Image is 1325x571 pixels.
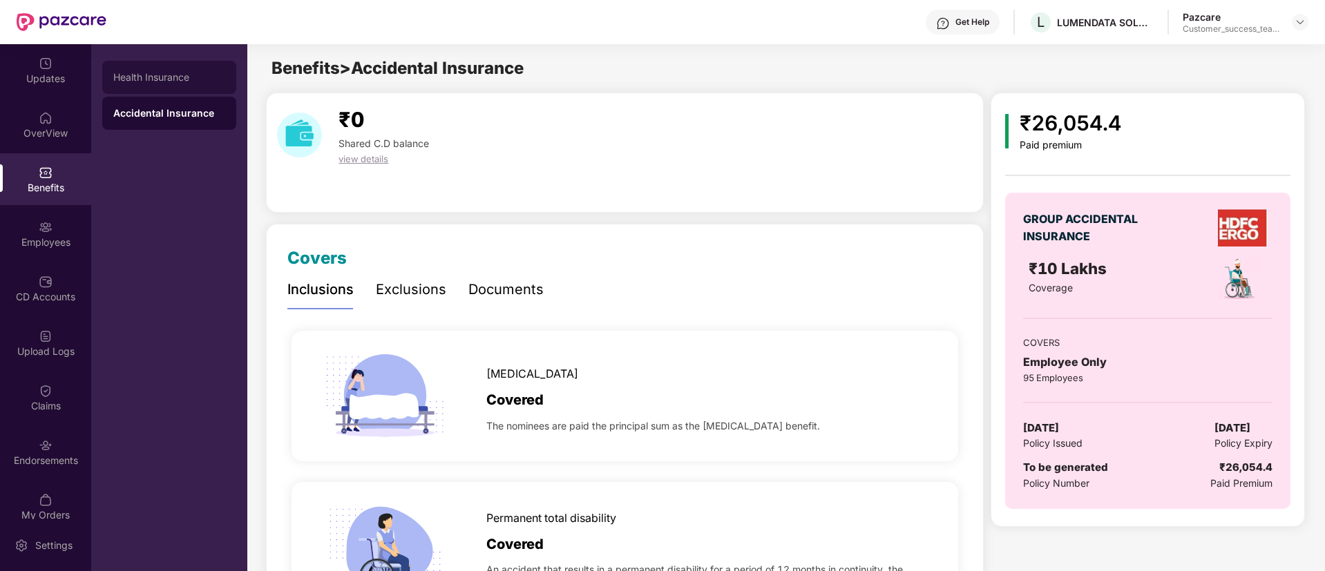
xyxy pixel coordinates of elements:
[936,17,950,30] img: svg+xml;base64,PHN2ZyBpZD0iSGVscC0zMngzMiIgeG1sbnM9Imh0dHA6Ly93d3cudzMub3JnLzIwMDAvc3ZnIiB3aWR0aD...
[339,107,364,132] span: ₹0
[1219,459,1272,476] div: ₹26,054.4
[1214,436,1272,451] span: Policy Expiry
[1020,139,1121,151] div: Paid premium
[113,106,225,120] div: Accidental Insurance
[1214,420,1250,436] span: [DATE]
[376,279,446,300] div: Exclusions
[1037,14,1045,30] span: L
[486,365,578,383] span: [MEDICAL_DATA]
[1217,256,1261,301] img: policyIcon
[486,534,544,555] span: Covered
[1023,211,1144,245] div: GROUP ACCIDENTAL INSURANCE
[486,510,616,527] span: Permanent total disability
[1057,16,1154,29] div: LUMENDATA SOLUTIONS INDIA PRIVATE LIMITED
[1023,436,1083,451] span: Policy Issued
[1020,107,1121,139] div: ₹26,054.4
[31,539,77,552] div: Settings
[39,438,53,452] img: svg+xml;base64,PHN2ZyBpZD0iRW5kb3JzZW1lbnRzIiB4bWxucz0iaHR0cDovL3d3dy53My5vcmcvMjAwMC9zdmciIHdpZH...
[113,72,225,83] div: Health Insurance
[1023,336,1272,349] div: COVERS
[1023,420,1059,436] span: [DATE]
[15,539,28,552] img: svg+xml;base64,PHN2ZyBpZD0iU2V0dGluZy0yMHgyMCIgeG1sbnM9Imh0dHA6Ly93d3cudzMub3JnLzIwMDAvc3ZnIiB3aW...
[1023,354,1272,371] div: Employee Only
[271,58,524,78] span: Benefits > Accidental Insurance
[39,493,53,507] img: svg+xml;base64,PHN2ZyBpZD0iTXlfT3JkZXJzIiBkYXRhLW5hbWU9Ik15IE9yZGVycyIgeG1sbnM9Imh0dHA6Ly93d3cudz...
[1210,476,1272,491] span: Paid Premium
[468,279,544,300] div: Documents
[339,153,388,164] span: view details
[39,166,53,180] img: svg+xml;base64,PHN2ZyBpZD0iQmVuZWZpdHMiIHhtbG5zPSJodHRwOi8vd3d3LnczLm9yZy8yMDAwL3N2ZyIgd2lkdGg9Ij...
[1005,114,1009,148] img: icon
[1023,477,1089,489] span: Policy Number
[486,389,544,411] span: Covered
[287,279,354,300] div: Inclusions
[277,113,322,157] img: download
[39,275,53,289] img: svg+xml;base64,PHN2ZyBpZD0iQ0RfQWNjb3VudHMiIGRhdGEtbmFtZT0iQ0QgQWNjb3VudHMiIHhtbG5zPSJodHRwOi8vd3...
[1023,371,1272,385] div: 95 Employees
[955,17,989,28] div: Get Help
[39,111,53,125] img: svg+xml;base64,PHN2ZyBpZD0iSG9tZSIgeG1sbnM9Imh0dHA6Ly93d3cudzMub3JnLzIwMDAvc3ZnIiB3aWR0aD0iMjAiIG...
[1295,17,1306,28] img: svg+xml;base64,PHN2ZyBpZD0iRHJvcGRvd24tMzJ4MzIiIHhtbG5zPSJodHRwOi8vd3d3LnczLm9yZy8yMDAwL3N2ZyIgd2...
[1218,209,1267,246] img: insurerLogo
[339,137,429,149] span: Shared C.D balance
[39,57,53,70] img: svg+xml;base64,PHN2ZyBpZD0iVXBkYXRlZCIgeG1sbnM9Imh0dHA6Ly93d3cudzMub3JnLzIwMDAvc3ZnIiB3aWR0aD0iMj...
[1183,10,1279,23] div: Pazcare
[287,245,347,271] div: Covers
[1029,259,1111,278] span: ₹10 Lakhs
[486,418,820,434] span: The nominees are paid the principal sum as the [MEDICAL_DATA] benefit.
[320,331,450,461] img: icon
[1029,282,1073,293] span: Coverage
[39,329,53,343] img: svg+xml;base64,PHN2ZyBpZD0iVXBsb2FkX0xvZ3MiIGRhdGEtbmFtZT0iVXBsb2FkIExvZ3MiIHhtbG5zPSJodHRwOi8vd3...
[1023,461,1108,474] span: To be generated
[1183,23,1279,35] div: Customer_success_team_lead
[17,13,106,31] img: New Pazcare Logo
[39,220,53,234] img: svg+xml;base64,PHN2ZyBpZD0iRW1wbG95ZWVzIiB4bWxucz0iaHR0cDovL3d3dy53My5vcmcvMjAwMC9zdmciIHdpZHRoPS...
[39,384,53,398] img: svg+xml;base64,PHN2ZyBpZD0iQ2xhaW0iIHhtbG5zPSJodHRwOi8vd3d3LnczLm9yZy8yMDAwL3N2ZyIgd2lkdGg9IjIwIi...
